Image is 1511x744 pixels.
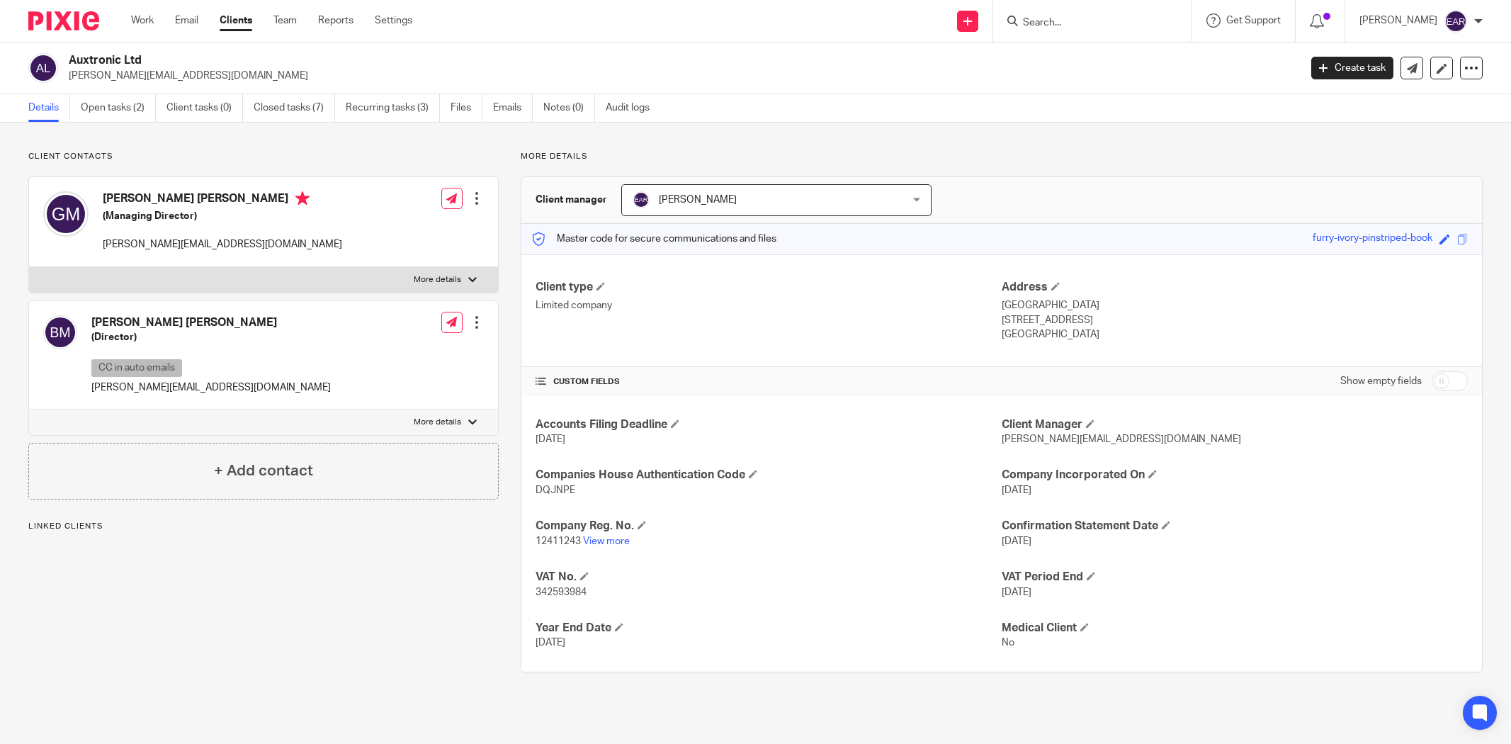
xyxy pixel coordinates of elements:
a: Open tasks (2) [81,94,156,122]
span: 342593984 [536,587,587,597]
a: Emails [493,94,533,122]
a: Details [28,94,70,122]
img: svg%3E [1444,10,1467,33]
h4: [PERSON_NAME] [PERSON_NAME] [91,315,331,330]
input: Search [1022,17,1149,30]
a: Work [131,13,154,28]
h3: Client manager [536,193,607,207]
p: Limited company [536,298,1002,312]
p: [PERSON_NAME][EMAIL_ADDRESS][DOMAIN_NAME] [103,237,342,252]
img: Pixie [28,11,99,30]
a: Notes (0) [543,94,595,122]
span: 12411243 [536,536,581,546]
h5: (Managing Director) [103,209,342,223]
span: DQJNPE [536,485,575,495]
h4: Company Reg. No. [536,519,1002,534]
a: Create task [1311,57,1393,79]
a: Client tasks (0) [166,94,243,122]
h4: Client type [536,280,1002,295]
a: Settings [375,13,412,28]
span: Get Support [1226,16,1281,26]
a: Recurring tasks (3) [346,94,440,122]
a: Email [175,13,198,28]
p: [GEOGRAPHIC_DATA] [1002,298,1468,312]
p: [GEOGRAPHIC_DATA] [1002,327,1468,342]
p: [PERSON_NAME][EMAIL_ADDRESS][DOMAIN_NAME] [69,69,1290,83]
p: Master code for secure communications and files [532,232,776,246]
h4: CUSTOM FIELDS [536,376,1002,388]
span: [DATE] [1002,485,1031,495]
h4: Year End Date [536,621,1002,636]
i: Primary [295,191,310,205]
a: Team [273,13,297,28]
img: svg%3E [28,53,58,83]
h4: Medical Client [1002,621,1468,636]
h2: Auxtronic Ltd [69,53,1046,68]
h5: (Director) [91,330,331,344]
div: furry-ivory-pinstriped-book [1313,231,1432,247]
a: Clients [220,13,252,28]
h4: Address [1002,280,1468,295]
h4: [PERSON_NAME] [PERSON_NAME] [103,191,342,209]
h4: + Add contact [214,460,313,482]
p: More details [414,274,461,286]
p: [PERSON_NAME] [1359,13,1437,28]
img: svg%3E [633,191,650,208]
span: No [1002,638,1014,648]
span: [PERSON_NAME][EMAIL_ADDRESS][DOMAIN_NAME] [1002,434,1241,444]
a: Reports [318,13,353,28]
h4: Confirmation Statement Date [1002,519,1468,534]
img: svg%3E [43,315,77,349]
span: [DATE] [536,434,565,444]
a: Files [451,94,482,122]
p: More details [521,151,1483,162]
h4: Companies House Authentication Code [536,468,1002,483]
p: [STREET_ADDRESS] [1002,313,1468,327]
span: [DATE] [1002,587,1031,597]
p: [PERSON_NAME][EMAIL_ADDRESS][DOMAIN_NAME] [91,381,331,395]
a: View more [583,536,630,546]
p: Linked clients [28,521,499,532]
a: Audit logs [606,94,660,122]
label: Show empty fields [1340,374,1422,388]
h4: Company Incorporated On [1002,468,1468,483]
span: [PERSON_NAME] [659,195,737,205]
p: Client contacts [28,151,499,162]
h4: VAT No. [536,570,1002,585]
h4: Accounts Filing Deadline [536,417,1002,432]
a: Closed tasks (7) [254,94,335,122]
p: CC in auto emails [91,359,182,377]
span: [DATE] [536,638,565,648]
h4: Client Manager [1002,417,1468,432]
p: More details [414,417,461,428]
h4: VAT Period End [1002,570,1468,585]
span: [DATE] [1002,536,1031,546]
img: svg%3E [43,191,89,237]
